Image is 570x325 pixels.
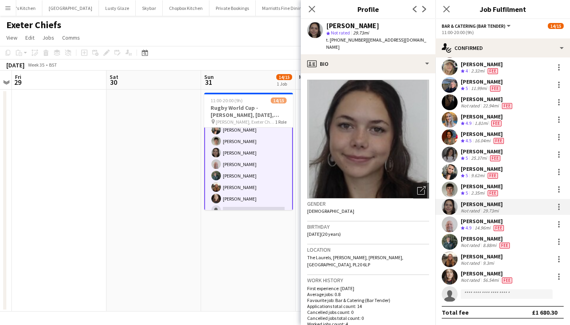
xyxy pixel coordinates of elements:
[307,277,429,284] h3: Work history
[435,38,570,57] div: Confirmed
[301,54,435,73] div: Bio
[490,86,500,92] span: Fee
[442,29,564,35] div: 11:00-20:00 (9h)
[498,242,511,249] div: Crew has different fees then in role
[473,120,490,127] div: 1.81mi
[548,23,564,29] span: 14/15
[204,73,214,80] span: Sun
[62,34,80,41] span: Comms
[461,235,511,242] div: [PERSON_NAME]
[500,103,514,109] div: Crew has different fees then in role
[299,73,309,80] span: Mon
[465,120,471,126] span: 4.9
[486,172,500,179] div: Crew has different fees then in role
[275,119,287,125] span: 1 Role
[216,119,275,125] span: [PERSON_NAME], Exeter Chiefs
[469,68,486,75] div: 2.32mi
[469,172,486,179] div: 9.62mi
[49,62,57,68] div: BST
[461,277,481,283] div: Not rated
[307,231,341,237] span: [DATE] (20 years)
[307,285,429,291] p: First experience: [DATE]
[442,23,512,29] button: Bar & Catering (Bar Tender)
[326,37,426,50] span: | [EMAIL_ADDRESS][DOMAIN_NAME]
[39,32,57,43] a: Jobs
[435,4,570,14] h3: Job Fulfilment
[465,138,471,143] span: 4.5
[490,120,503,127] div: Crew has different fees then in role
[277,81,292,87] div: 1 Job
[461,61,503,68] div: [PERSON_NAME]
[461,183,503,190] div: [PERSON_NAME]
[488,68,498,74] span: Fee
[469,85,488,92] div: 11.99mi
[490,155,500,161] span: Fee
[326,22,379,29] div: [PERSON_NAME]
[276,74,292,80] span: 14/15
[271,97,287,103] span: 14/15
[461,130,505,138] div: [PERSON_NAME]
[307,223,429,230] h3: Birthday
[211,97,243,103] span: 11:00-20:00 (9h)
[6,61,25,69] div: [DATE]
[204,104,293,119] h3: Rugby World Cup - [PERSON_NAME], [DATE], Match Day Bar
[15,73,21,80] span: Fri
[307,297,429,303] p: Favourite job: Bar & Catering (Bar Tender)
[502,277,512,283] span: Fee
[500,243,510,249] span: Fee
[442,308,469,316] div: Total fee
[494,225,504,231] span: Fee
[204,93,293,210] div: 11:00-20:00 (9h)14/15Rugby World Cup - [PERSON_NAME], [DATE], Match Day Bar [PERSON_NAME], Exeter...
[26,62,46,68] span: Week 35
[301,4,435,14] h3: Profile
[3,32,21,43] a: View
[465,172,468,178] span: 5
[14,78,21,87] span: 29
[256,0,311,16] button: Marriotts Fine Dining
[6,34,17,41] span: View
[532,308,557,316] div: £1 680.30
[465,155,468,161] span: 5
[307,200,429,207] h3: Gender
[461,218,505,225] div: [PERSON_NAME]
[461,253,503,260] div: [PERSON_NAME]
[461,260,481,266] div: Not rated
[163,0,209,16] button: Chopbox Kitchen
[469,190,486,197] div: 2.35mi
[307,208,354,214] span: [DEMOGRAPHIC_DATA]
[461,165,503,172] div: [PERSON_NAME]
[473,225,492,231] div: 14.96mi
[307,80,429,199] img: Crew avatar or photo
[492,138,505,144] div: Crew has different fees then in role
[42,0,99,16] button: [GEOGRAPHIC_DATA]
[461,242,481,249] div: Not rated
[461,270,514,277] div: [PERSON_NAME]
[494,138,504,144] span: Fee
[473,138,492,144] div: 16.04mi
[488,173,498,179] span: Fee
[488,85,502,92] div: Crew has different fees then in role
[461,96,514,103] div: [PERSON_NAME]
[481,103,500,109] div: 22.94mi
[465,190,468,196] span: 5
[203,78,214,87] span: 31
[331,30,350,36] span: Not rated
[108,78,118,87] span: 30
[307,291,429,297] p: Average jobs: 0.8
[307,254,403,268] span: The Laurels, [PERSON_NAME], [PERSON_NAME], [GEOGRAPHIC_DATA], PL20 6LP
[500,277,514,283] div: Crew has different fees then in role
[307,303,429,309] p: Applications total count: 14
[465,85,468,91] span: 5
[492,225,505,231] div: Crew has different fees then in role
[136,0,163,16] button: Skybar
[307,315,429,321] p: Cancelled jobs total count: 0
[209,0,256,16] button: Private Bookings
[6,19,61,31] h1: Exeter Chiefs
[461,78,503,85] div: [PERSON_NAME]
[488,190,498,196] span: Fee
[351,30,370,36] span: 29.73mi
[25,34,34,41] span: Edit
[469,155,488,162] div: 25.37mi
[461,103,481,109] div: Not rated
[59,32,83,43] a: Comms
